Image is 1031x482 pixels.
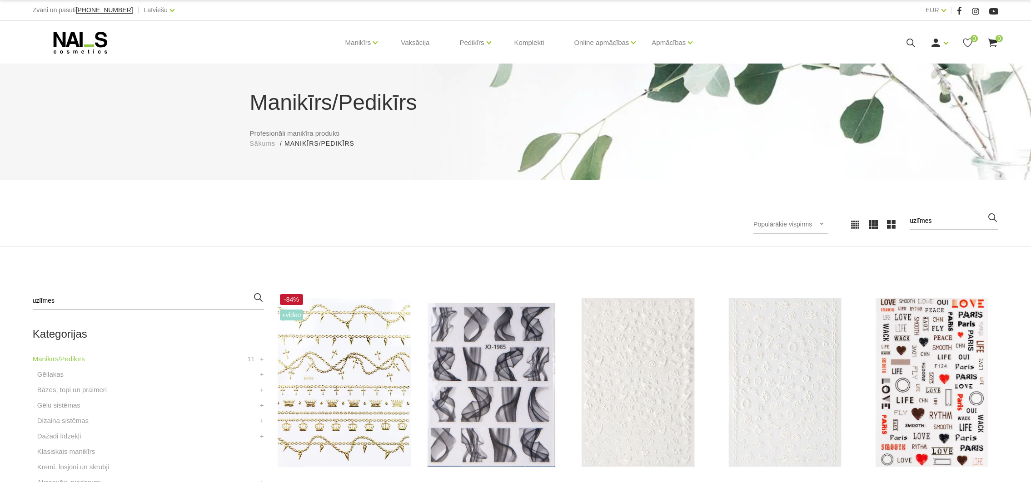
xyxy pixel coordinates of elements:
[37,431,81,442] a: Dažādi līdzekļi
[33,328,264,340] h2: Kategorijas
[996,35,1003,42] span: 0
[280,294,304,305] span: -84%
[37,415,89,426] a: Dizaina sistēmas
[33,5,133,16] div: Zvani un pasūti
[718,292,852,475] img: Dažādu stilu nagu uzlīmes. Piemērotas gan modelētiem nagiem, gan gēllakas pārklājumam. Pamatam na...
[37,384,107,395] a: Bāzes, topi un praimeri
[574,25,629,61] a: Online apmācības
[951,5,952,16] span: |
[424,292,558,475] img: Dažādu stilu nagu uzlīmes. Piemērotas gan modelētiem nagiem, gan gēllakas pārklājumam. Pamatam na...
[37,400,80,411] a: Gēlu sistēmas
[459,25,484,61] a: Pedikīrs
[76,6,133,14] span: [PHONE_NUMBER]
[571,292,704,475] img: Dažādu stilu nagu uzlīmes. Piemērotas gan modelētiem nagiem, gan gēllakas pārklājumam. Pamatam na...
[987,37,998,49] a: 0
[962,37,973,49] a: 0
[250,139,276,148] a: Sākums
[280,310,304,320] span: +Video
[753,221,812,228] span: Populārākie vispirms
[243,86,788,148] div: Profesionāli manikīra produkti
[250,140,276,147] span: Sākums
[33,292,264,310] input: Meklēt produktus ...
[865,292,998,475] img: Dažādu stilu nagu uzlīmes. Piemērotas gan modelētiem nagiem, gan gēllakas pārklājumam. Pamatam na...
[260,415,264,426] a: +
[507,21,552,64] a: Komplekti
[247,354,255,364] span: 11
[260,384,264,395] a: +
[260,400,264,411] a: +
[138,5,139,16] span: |
[250,86,782,119] h1: Manikīrs/Pedikīrs
[260,431,264,442] a: +
[926,5,939,15] a: EUR
[37,369,64,380] a: Gēllakas
[33,354,85,364] a: Manikīrs/Pedikīrs
[971,35,978,42] span: 0
[910,212,998,230] input: Meklēt produktus ...
[37,462,109,472] a: Krēmi, losjoni un skrubji
[652,25,686,61] a: Apmācības
[37,446,95,457] a: Klasiskais manikīrs
[260,354,264,364] a: +
[393,21,437,64] a: Vaksācija
[278,292,411,475] img: Profesionālās dizaina uzlīmes nagiem...
[76,7,133,14] a: [PHONE_NUMBER]
[144,5,168,15] a: Latviešu
[260,369,264,380] a: +
[284,139,364,148] li: Manikīrs/Pedikīrs
[345,25,371,61] a: Manikīrs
